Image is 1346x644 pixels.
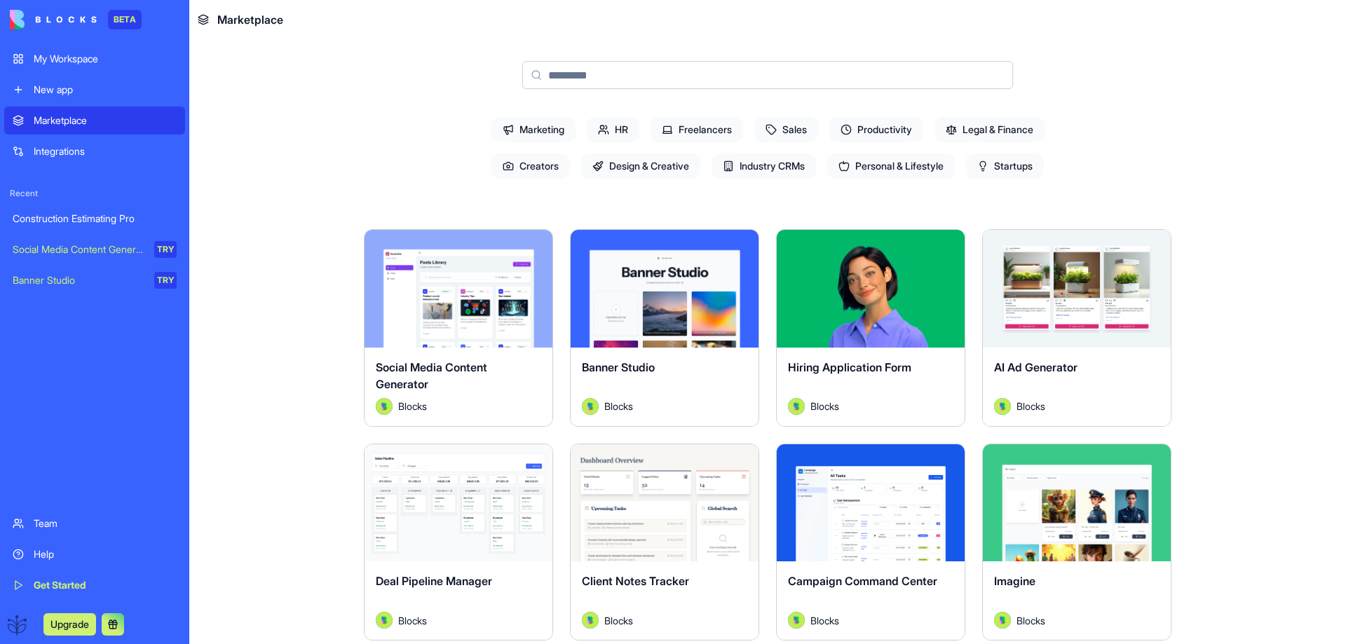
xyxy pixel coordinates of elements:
span: Legal & Finance [934,117,1045,142]
button: Upgrade [43,613,96,636]
b: [PERSON_NAME] [60,86,139,96]
div: Michal says… [11,425,269,514]
div: We’re currently working on adding the ability to preview PDFs directly on the platform — this sho... [22,143,219,198]
span: Recent [4,188,185,199]
a: Help [4,540,185,568]
div: Construction Estimating Pro [13,212,177,226]
a: Upgrade [43,617,96,631]
span: Blocks [604,399,633,413]
button: Send a message… [240,453,263,476]
div: TRY [154,241,177,258]
div: Rich says… [11,328,269,425]
img: logo [10,10,97,29]
a: AI Ad GeneratorAvatarBlocks [982,229,1171,427]
span: Blocks [810,399,839,413]
img: ACg8ocJXc4biGNmL-6_84M9niqKohncbsBQNEji79DO8k46BE60Re2nP=s96-c [7,613,29,636]
div: Integrations [34,144,177,158]
a: Marketplace [4,107,185,135]
div: Profile image for Michal [42,84,56,98]
a: Integrations [4,137,185,165]
span: Client Notes Tracker [582,574,689,588]
b: under 1 hour [34,49,106,60]
img: Avatar [582,398,599,415]
a: Team [4,509,185,537]
span: Blocks [1017,613,1045,628]
span: Blocks [604,613,633,628]
a: Banner StudioTRY [4,266,185,294]
a: Get Started [4,571,185,599]
span: Deal Pipeline Manager [376,574,492,588]
span: Banner Studio [582,360,655,374]
span: Freelancers [651,117,743,142]
button: Upload attachment [67,459,78,470]
img: Avatar [376,398,393,415]
span: AI Ad Generator [994,360,1078,374]
div: Michal says… [11,82,269,114]
span: Productivity [829,117,923,142]
div: [PERSON_NAME] [22,294,219,308]
div: Marketplace [34,114,177,128]
span: HR [587,117,639,142]
button: Gif picker [44,459,55,470]
div: Great! Thanks for clarifying. I’ll let you know as soon as PDF preview is live at the beginning o... [11,425,230,483]
a: My Workspace [4,45,185,73]
a: Banner StudioAvatarBlocks [570,229,759,427]
span: Hiring Application Form [788,360,911,374]
img: Avatar [788,398,805,415]
textarea: Message… [12,430,268,453]
img: Avatar [582,612,599,629]
div: Michal says… [11,114,269,328]
div: Yes, Many times tiffs load faster than PDFs, but I mostly get .pdf drawings, that's why I was try... [50,328,269,413]
div: My Workspace [34,52,177,66]
span: Blocks [398,399,427,413]
a: Social Media Content GeneratorTRY [4,235,185,263]
span: Social Media Content Generator [376,360,487,391]
a: New app [4,76,185,104]
div: Yes, Many times tiffs load faster than PDFs, but I mostly get .pdf drawings, that's why I was try... [62,336,258,405]
a: Campaign Command CenterAvatarBlocks [776,444,965,641]
div: Get Started [34,578,177,592]
div: Best, [22,281,219,295]
span: Startups [966,153,1044,179]
div: TRY [154,272,177,289]
span: Blocks [1017,399,1045,413]
a: BETA [10,10,142,29]
div: joined the conversation [60,85,239,97]
span: Campaign Command Center [788,574,937,588]
h1: [PERSON_NAME] [68,7,159,18]
span: Imagine [994,574,1035,588]
span: Creators [491,153,570,179]
p: Active 4h ago [68,18,130,32]
button: Start recording [89,459,100,470]
a: Construction Estimating Pro [4,205,185,233]
div: BETA [108,10,142,29]
a: Social Media Content GeneratorAvatarBlocks [364,229,553,427]
a: Client Notes TrackerAvatarBlocks [570,444,759,641]
span: Blocks [810,613,839,628]
button: go back [9,6,36,32]
img: Avatar [376,612,393,629]
span: Marketplace [217,11,283,28]
span: Design & Creative [581,153,700,179]
div: Profile image for Michal [40,8,62,30]
button: Home [219,6,246,32]
div: Banner Studio [13,273,144,287]
img: Avatar [788,612,805,629]
a: Hiring Application FormAvatarBlocks [776,229,965,427]
div: Close [246,6,271,31]
div: Our usual reply time 🕒 [22,35,219,62]
span: Sales [754,117,818,142]
div: New app [34,83,177,97]
span: Personal & Lifestyle [827,153,955,179]
span: Blocks [398,613,427,628]
button: Emoji picker [22,459,33,470]
a: ImagineAvatarBlocks [982,444,1171,641]
img: Avatar [994,612,1011,629]
div: Hi Rich,We’re currently working on adding the ability to preview PDFs directly on the platform — ... [11,114,230,317]
div: Just to clarify, when you mentioned converting PDFs to TIFs, was that simply because the PDFs wer... [22,205,219,274]
div: Social Media Content Generator [13,242,144,256]
div: Help [34,547,177,561]
div: Hi Rich, [22,123,219,137]
span: Industry CRMs [712,153,816,179]
a: Deal Pipeline ManagerAvatarBlocks [364,444,553,641]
